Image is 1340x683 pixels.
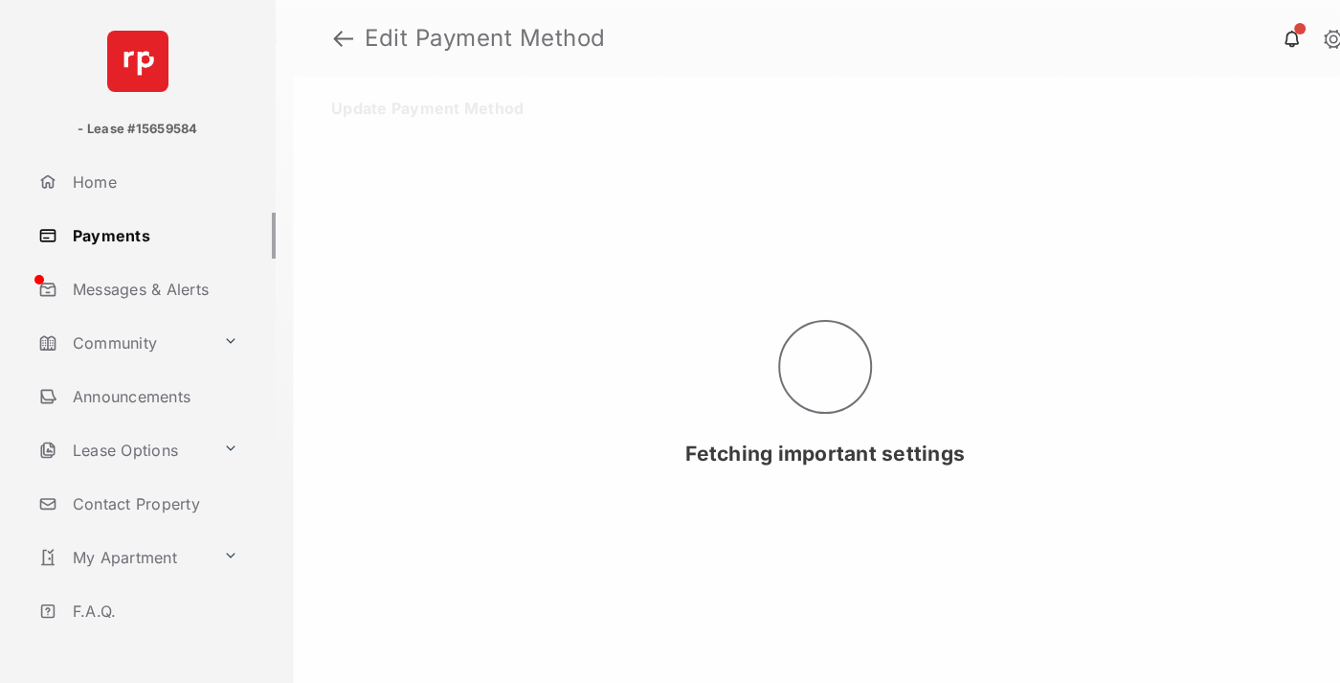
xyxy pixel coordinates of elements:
[107,31,168,92] img: svg+xml;base64,PHN2ZyB4bWxucz0iaHR0cDovL3d3dy53My5vcmcvMjAwMC9zdmciIHdpZHRoPSI2NCIgaGVpZ2h0PSI2NC...
[31,374,276,420] a: Announcements
[31,535,215,581] a: My Apartment
[31,213,276,259] a: Payments
[31,320,215,366] a: Community
[31,266,276,312] a: Messages & Alerts
[31,159,276,205] a: Home
[365,27,606,50] strong: Edit Payment Method
[685,442,965,466] span: Fetching important settings
[31,588,276,634] a: F.A.Q.
[31,427,215,473] a: Lease Options
[31,481,276,527] a: Contact Property
[78,120,197,139] p: - Lease #15659584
